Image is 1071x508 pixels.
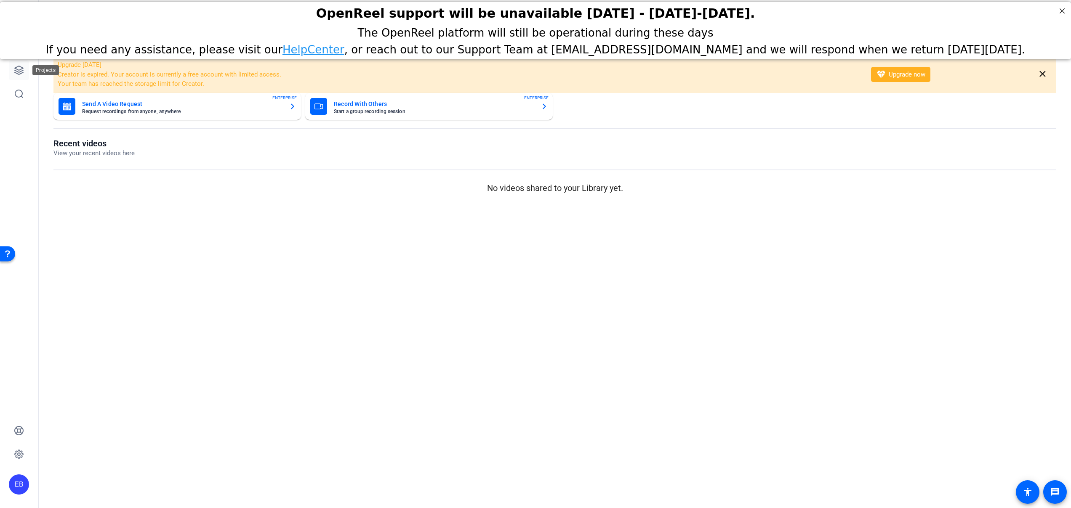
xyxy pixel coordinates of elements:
[1057,3,1068,14] div: Close Step
[1037,69,1048,79] mat-icon: close
[53,148,135,158] p: View your recent videos here
[272,95,297,101] span: ENTERPRISE
[32,65,59,75] div: Projects
[58,79,860,89] li: Your team has reached the storage limit for Creator.
[82,109,282,114] mat-card-subtitle: Request recordings from anyone, anywhere
[282,41,344,54] a: HelpCenter
[334,109,534,114] mat-card-subtitle: Start a group recording session
[53,93,301,120] button: Send A Video RequestRequest recordings from anyone, anywhereENTERPRISE
[53,182,1056,194] p: No videos shared to your Library yet.
[357,24,713,37] span: The OpenReel platform will still be operational during these days
[524,95,549,101] span: ENTERPRISE
[11,4,1060,19] h2: OpenReel support will be unavailable Thursday - Friday, October 16th-17th.
[53,138,135,148] h1: Recent videos
[82,99,282,109] mat-card-title: Send A Video Request
[305,93,553,120] button: Record With OthersStart a group recording sessionENTERPRISE
[876,69,886,79] mat-icon: diamond
[871,67,930,82] button: Upgrade now
[1050,487,1060,497] mat-icon: message
[46,41,1025,54] span: If you need any assistance, please visit our , or reach out to our Support Team at [EMAIL_ADDRESS...
[334,99,534,109] mat-card-title: Record With Others
[58,61,101,69] span: Upgrade [DATE]
[9,474,29,495] div: EB
[58,70,860,79] li: Creator is expired. Your account is currently a free account with limited access.
[1023,487,1033,497] mat-icon: accessibility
